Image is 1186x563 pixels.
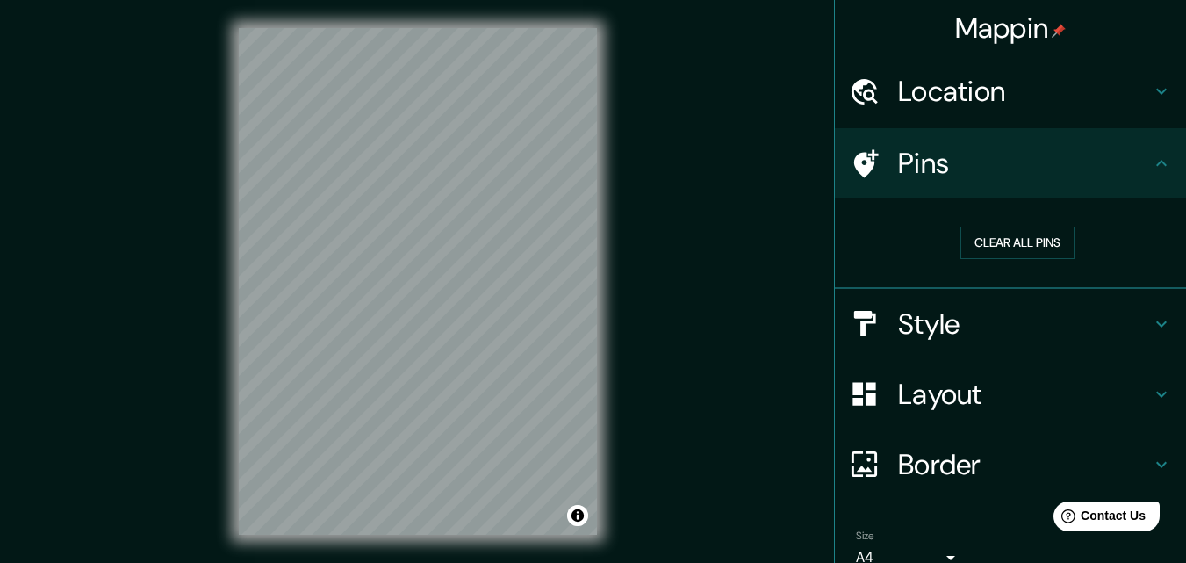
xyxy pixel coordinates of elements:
h4: Layout [898,377,1151,412]
div: Style [835,289,1186,359]
h4: Style [898,307,1151,342]
h4: Pins [898,146,1151,181]
canvas: Map [239,28,597,535]
h4: Mappin [955,11,1067,46]
button: Clear all pins [960,227,1075,259]
div: Border [835,429,1186,500]
h4: Location [898,74,1151,109]
img: pin-icon.png [1052,24,1066,38]
div: Location [835,56,1186,126]
button: Toggle attribution [567,505,588,526]
iframe: Help widget launcher [1030,494,1167,544]
label: Size [856,528,874,543]
div: Layout [835,359,1186,429]
div: Pins [835,128,1186,198]
h4: Border [898,447,1151,482]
